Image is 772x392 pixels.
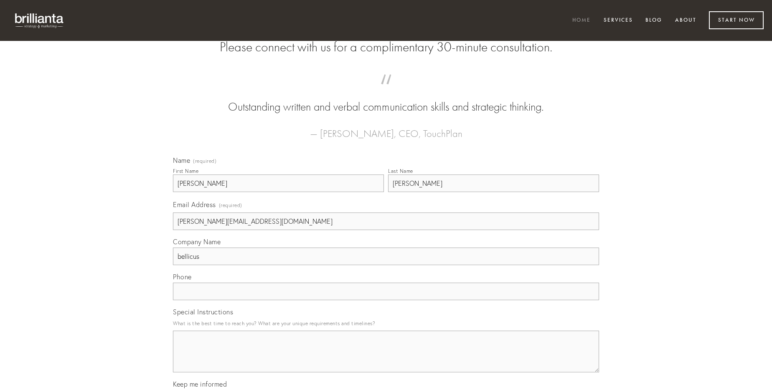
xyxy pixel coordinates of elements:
[173,380,227,388] span: Keep me informed
[8,8,71,33] img: brillianta - research, strategy, marketing
[173,318,599,329] p: What is the best time to reach you? What are your unique requirements and timelines?
[173,168,198,174] div: First Name
[173,273,192,281] span: Phone
[640,14,668,28] a: Blog
[186,83,586,99] span: “
[598,14,638,28] a: Services
[173,238,221,246] span: Company Name
[186,83,586,115] blockquote: Outstanding written and verbal communication skills and strategic thinking.
[709,11,764,29] a: Start Now
[173,39,599,55] h2: Please connect with us for a complimentary 30-minute consultation.
[670,14,702,28] a: About
[173,200,216,209] span: Email Address
[567,14,596,28] a: Home
[388,168,413,174] div: Last Name
[219,200,242,211] span: (required)
[193,159,216,164] span: (required)
[173,308,233,316] span: Special Instructions
[186,115,586,142] figcaption: — [PERSON_NAME], CEO, TouchPlan
[173,156,190,164] span: Name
